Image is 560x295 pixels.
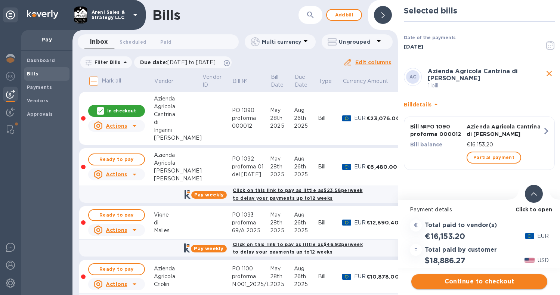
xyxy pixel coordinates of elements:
[154,273,202,280] div: Agricola
[27,98,49,103] b: Vendors
[27,58,55,63] b: Dashboard
[404,6,555,15] h2: Selected bills
[154,103,202,111] div: Agricola
[294,114,318,122] div: 26th
[262,38,301,46] p: Multi currency
[294,273,318,280] div: 26th
[232,77,248,85] p: Bill №
[295,73,318,89] span: Due Date
[366,115,400,122] div: €23,076.00
[202,73,231,89] span: Vendor ID
[516,206,553,212] b: Click to open
[154,118,202,126] div: di
[294,163,318,171] div: 26th
[106,281,127,287] u: Actions
[232,106,270,130] div: PO 1090 proforma 000012
[154,159,202,167] div: Agricola
[232,211,270,235] div: PO 1093 proforma 69/A 2025
[354,114,366,122] p: EUR
[318,163,342,171] div: Bill
[270,122,294,130] div: 2025
[154,211,202,219] div: Vigne
[467,141,542,149] p: €16,153.20
[294,211,318,219] div: Aug
[270,227,294,235] div: 2025
[270,280,294,288] div: 2025
[88,263,145,275] button: Ready to pay
[354,219,366,227] p: EUR
[95,155,138,164] span: Ready to pay
[339,38,374,46] p: Ungrouped
[95,265,138,274] span: Ready to pay
[544,68,555,79] button: close
[270,171,294,178] div: 2025
[425,232,465,241] h2: €16,153.20
[270,219,294,227] div: 28th
[233,242,363,255] b: Click on this link to pay as little as $46.92 per week to delay your payments up to 12 weeks
[366,273,400,280] div: €10,878.00
[154,77,173,85] p: Vendor
[154,227,202,235] div: Malies
[428,68,518,82] b: Azienda Agricola Cantrina di [PERSON_NAME]
[90,37,108,47] span: Inbox
[88,209,145,221] button: Ready to pay
[425,246,497,254] h3: Total paid by customer
[410,123,464,138] p: Bill № PO 1090 proforma 000012
[425,222,497,229] h3: Total paid to vendor(s)
[271,73,294,89] span: Bill Date
[154,95,202,103] div: Azienda
[232,265,270,288] div: PO 1100 proforma N.001_2025/E
[294,122,318,130] div: 2025
[134,56,232,68] div: Due date:[DATE] to [DATE]
[270,211,294,219] div: May
[318,219,342,227] div: Bill
[318,114,342,122] div: Bill
[410,206,549,214] p: Payment details
[367,77,398,85] span: Amount
[294,155,318,163] div: Aug
[202,73,222,89] p: Vendor ID
[154,151,202,159] div: Azienda
[270,114,294,122] div: 28th
[106,227,127,233] u: Actions
[425,256,465,265] h2: $18,886.27
[270,265,294,273] div: May
[154,175,202,183] div: [PERSON_NAME]
[106,123,127,129] u: Actions
[404,117,555,170] button: Bill №PO 1090 proforma 000012Azienda Agricola Cantrina di [PERSON_NAME]Bill balance€16,153.20Part...
[294,280,318,288] div: 2025
[27,111,53,117] b: Approvals
[95,211,138,220] span: Ready to pay
[270,163,294,171] div: 28th
[538,257,549,264] p: USD
[319,77,332,85] p: Type
[295,73,308,89] p: Due Date
[152,7,180,23] h1: Bills
[27,10,58,19] img: Logo
[154,280,202,288] div: Criolin
[27,71,38,77] b: Bills
[167,59,216,65] span: [DATE] to [DATE]
[154,219,202,227] div: di
[537,232,549,240] p: EUR
[410,141,464,148] p: Bill balance
[6,72,15,81] img: Foreign exchange
[404,36,455,40] label: Date of the payments
[3,7,18,22] div: Unpin categories
[319,77,342,85] span: Type
[367,77,388,85] p: Amount
[294,227,318,235] div: 2025
[154,77,183,85] span: Vendor
[294,106,318,114] div: Aug
[270,155,294,163] div: May
[333,10,355,19] span: Add bill
[160,38,171,46] span: Paid
[355,59,392,65] u: Edit columns
[232,77,257,85] span: Bill №
[414,222,418,228] strong: €
[140,59,220,66] p: Due date :
[120,38,146,46] span: Scheduled
[411,274,547,289] button: Continue to checkout
[294,219,318,227] div: 26th
[92,10,129,20] p: Areni Sales & Strategy LLC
